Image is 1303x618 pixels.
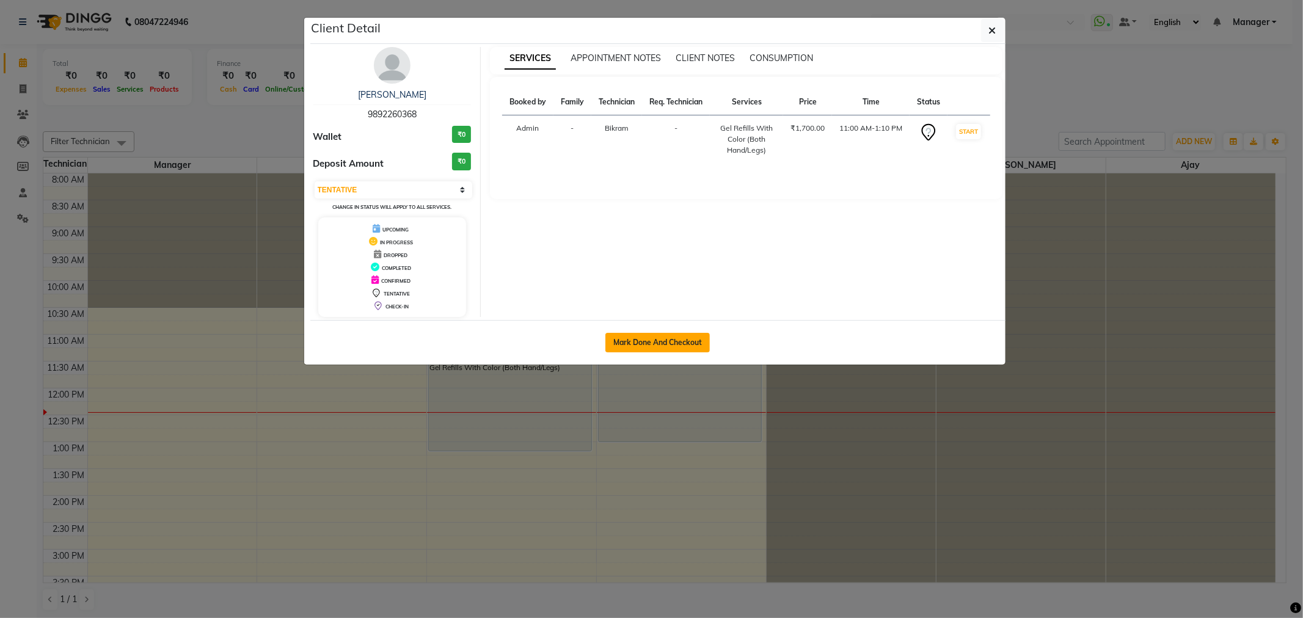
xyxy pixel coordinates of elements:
span: CLIENT NOTES [676,53,735,64]
span: CONFIRMED [381,278,411,284]
span: COMPLETED [382,265,411,271]
span: SERVICES [505,48,556,70]
span: CONSUMPTION [750,53,813,64]
span: CHECK-IN [385,304,409,310]
th: Family [553,89,591,115]
th: Time [832,89,910,115]
td: - [553,115,591,164]
th: Req. Technician [642,89,710,115]
div: ₹1,700.00 [790,123,825,134]
span: APPOINTMENT NOTES [571,53,661,64]
span: TENTATIVE [384,291,410,297]
span: Deposit Amount [313,157,384,171]
span: 9892260368 [368,109,417,120]
span: Bikram [605,123,629,133]
button: Mark Done And Checkout [605,333,710,352]
th: Services [710,89,783,115]
td: Admin [502,115,553,164]
small: Change in status will apply to all services. [332,204,451,210]
span: DROPPED [384,252,407,258]
a: [PERSON_NAME] [358,89,426,100]
th: Technician [591,89,642,115]
div: Gel Refills With Color (Both Hand/Legs) [717,123,776,156]
th: Booked by [502,89,553,115]
h3: ₹0 [452,153,471,170]
span: Wallet [313,130,342,144]
td: - [642,115,710,164]
button: START [956,124,981,139]
h3: ₹0 [452,126,471,144]
span: IN PROGRESS [380,239,413,245]
span: UPCOMING [382,227,409,233]
th: Status [910,89,947,115]
img: avatar [374,47,411,84]
th: Price [783,89,832,115]
td: 11:00 AM-1:10 PM [832,115,910,164]
h5: Client Detail [312,19,381,37]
